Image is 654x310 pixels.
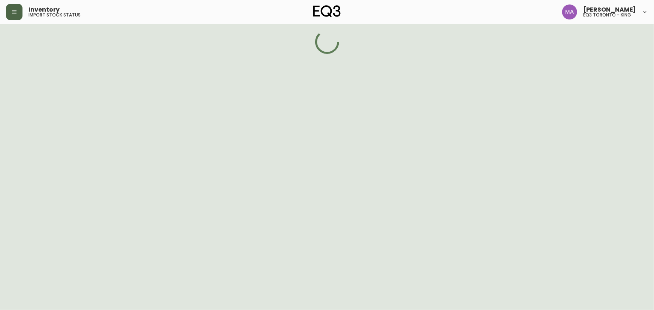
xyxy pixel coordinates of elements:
img: 4f0989f25cbf85e7eb2537583095d61e [562,4,577,19]
span: Inventory [28,7,60,13]
h5: eq3 toronto - king [583,13,631,17]
img: logo [313,5,341,17]
h5: import stock status [28,13,81,17]
span: [PERSON_NAME] [583,7,636,13]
